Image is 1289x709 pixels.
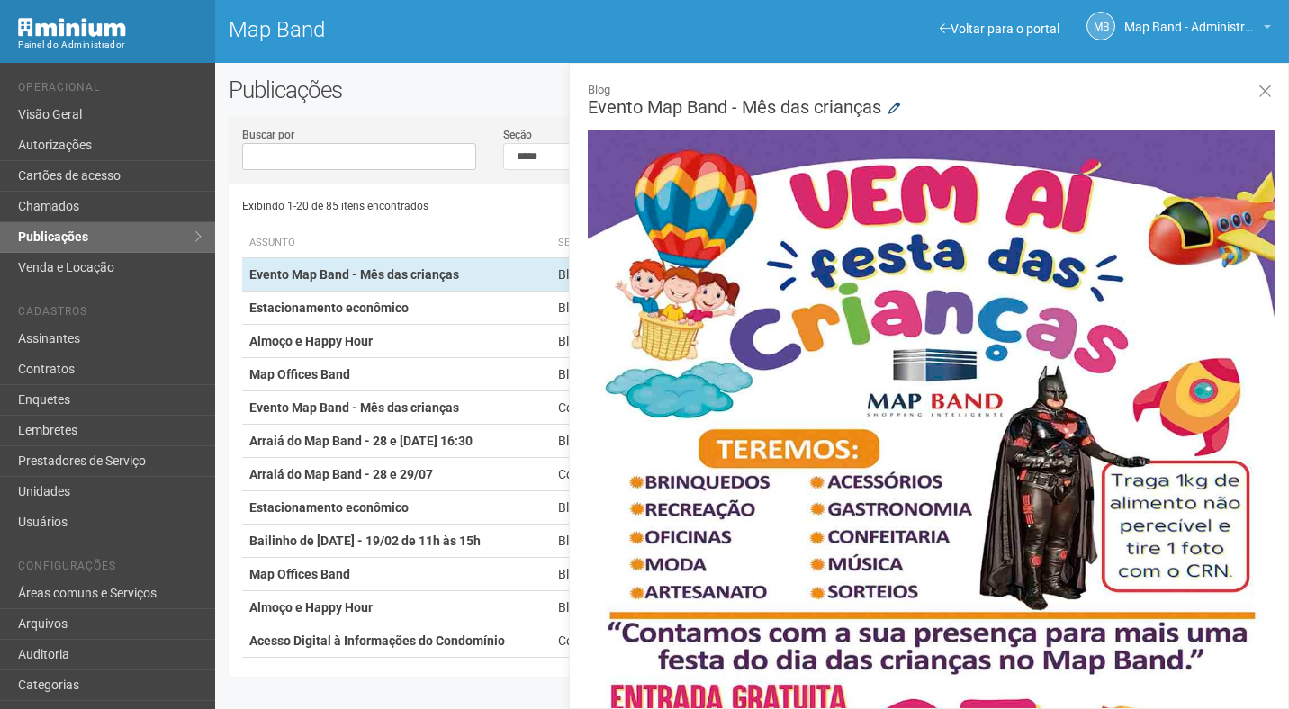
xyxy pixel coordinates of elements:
[551,558,686,591] td: Blog
[551,258,686,292] td: Blog
[229,76,649,103] h2: Publicações
[242,127,294,143] label: Buscar por
[888,100,900,118] a: Modificar
[588,82,1275,98] small: Blog
[503,127,532,143] label: Seção
[18,560,202,579] li: Configurações
[551,229,686,258] th: Seção
[551,491,686,525] td: Blog
[18,18,126,37] img: Minium
[1124,3,1259,34] span: Map Band - Administração
[249,367,350,381] strong: Map Offices Band
[551,591,686,624] td: Blog
[551,325,686,358] td: Blog
[1124,22,1271,37] a: Map Band - Administração
[249,467,433,481] strong: Arraiá do Map Band - 28 e 29/07
[18,37,202,53] div: Painel do Administrador
[249,534,481,548] strong: Bailinho de [DATE] - 19/02 de 11h às 15h
[249,301,409,315] strong: Estacionamento econômico
[551,391,686,425] td: Comunicados
[229,18,739,41] h1: Map Band
[551,624,686,658] td: Comunicados
[1086,12,1115,40] a: MB
[18,305,202,324] li: Cadastros
[551,525,686,558] td: Blog
[249,633,505,648] strong: Acesso Digital à Informações do Condomínio
[940,22,1059,36] a: Voltar para o portal
[249,500,409,515] strong: Estacionamento econômico
[242,229,551,258] th: Assunto
[249,334,373,348] strong: Almoço e Happy Hour
[551,425,686,458] td: Blog
[249,567,350,581] strong: Map Offices Band
[18,81,202,100] li: Operacional
[551,358,686,391] td: Blog
[242,193,753,220] div: Exibindo 1-20 de 85 itens encontrados
[249,600,373,615] strong: Almoço e Happy Hour
[551,658,686,691] td: Comunicados
[249,434,473,448] strong: Arraiá do Map Band - 28 e [DATE] 16:30
[551,292,686,325] td: Blog
[588,82,1275,116] h3: Evento Map Band - Mês das crianças
[249,400,459,415] strong: Evento Map Band - Mês das crianças
[551,458,686,491] td: Comunicados
[249,267,459,282] strong: Evento Map Band - Mês das crianças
